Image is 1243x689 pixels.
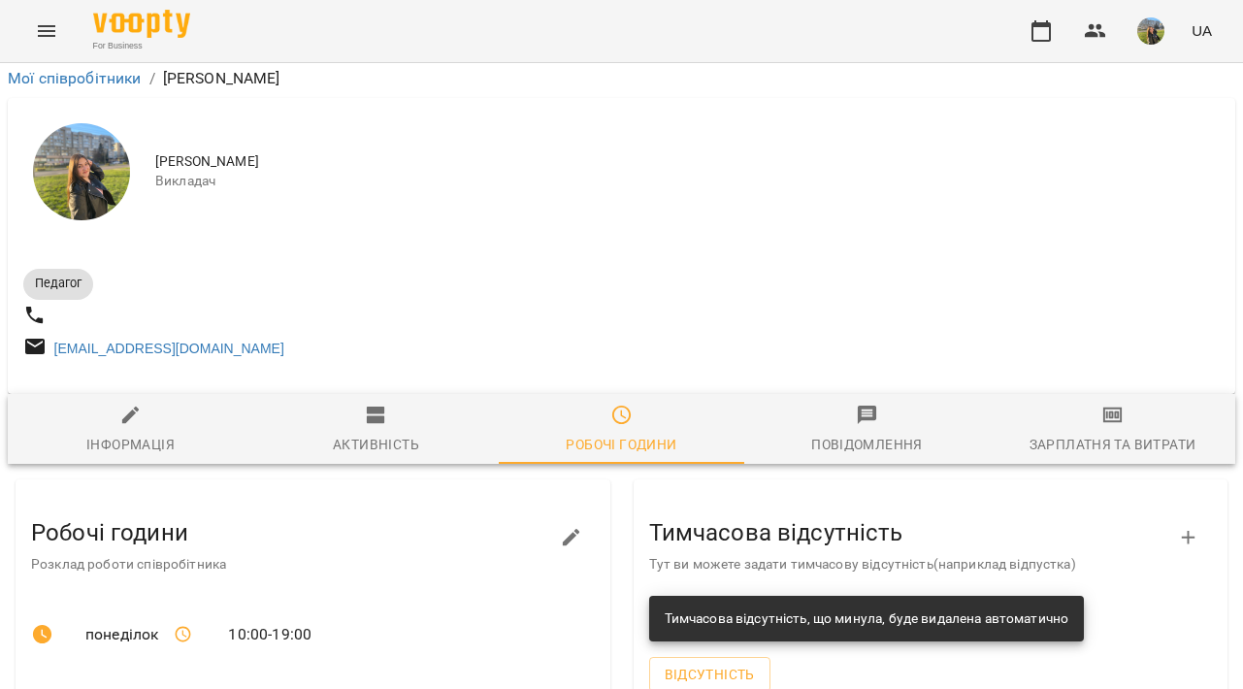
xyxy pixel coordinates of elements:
[811,433,923,456] div: Повідомлення
[228,623,311,646] span: 10:00 - 19:00
[155,172,1220,191] span: Викладач
[8,69,142,87] a: Мої співробітники
[665,602,1069,637] div: Тимчасова відсутність, що минула, буде видалена автоматично
[163,67,280,90] p: [PERSON_NAME]
[93,10,190,38] img: Voopty Logo
[86,433,175,456] div: Інформація
[31,555,564,574] p: Розклад роботи співробітника
[665,663,755,686] span: Відсутність
[1184,13,1220,49] button: UA
[1030,433,1196,456] div: Зарплатня та Витрати
[23,8,70,54] button: Menu
[54,341,284,356] a: [EMAIL_ADDRESS][DOMAIN_NAME]
[566,433,676,456] div: Робочі години
[333,433,419,456] div: Активність
[649,555,1182,574] p: Тут ви можете задати тимчасову відсутність(наприклад відпустка)
[1192,20,1212,41] span: UA
[155,152,1220,172] span: [PERSON_NAME]
[1137,17,1164,45] img: f0a73d492ca27a49ee60cd4b40e07bce.jpeg
[93,40,190,52] span: For Business
[33,123,130,220] img: Шамайло Наталія Миколаївна
[85,623,143,646] span: понеділок
[31,520,564,545] h3: Робочі години
[649,520,1182,545] h3: Тимчасова відсутність
[149,67,155,90] li: /
[23,275,93,292] span: Педагог
[8,67,1235,90] nav: breadcrumb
